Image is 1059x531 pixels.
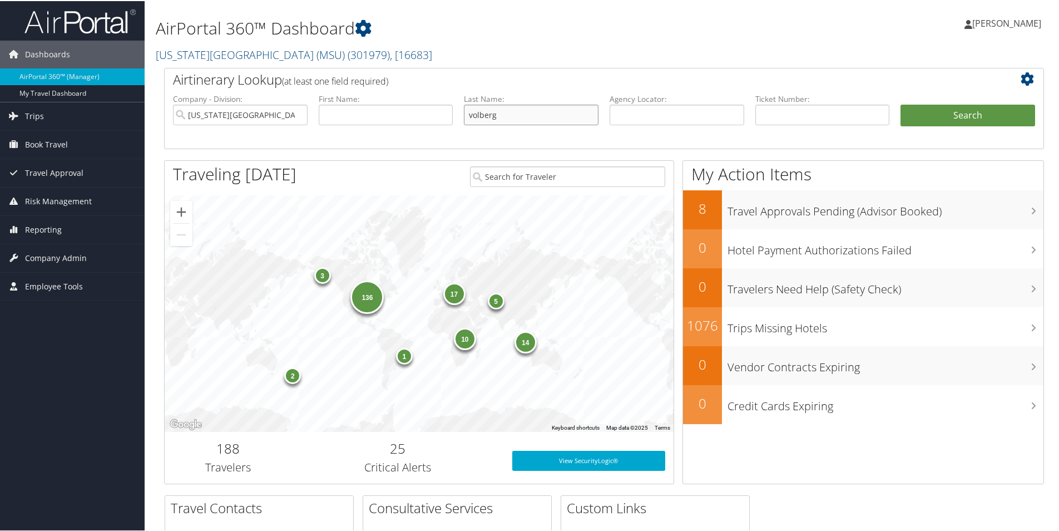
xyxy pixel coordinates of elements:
span: [PERSON_NAME] [972,16,1041,28]
label: First Name: [319,92,453,104]
h2: Consultative Services [369,498,551,517]
button: Keyboard shortcuts [552,423,600,431]
a: 8Travel Approvals Pending (Advisor Booked) [683,189,1043,228]
span: Dashboards [25,40,70,67]
div: 17 [443,281,466,303]
span: Reporting [25,215,62,243]
div: 1 [396,347,413,363]
h3: Travel Approvals Pending (Advisor Booked) [728,197,1043,218]
a: 1076Trips Missing Hotels [683,306,1043,345]
div: 5 [488,292,504,308]
h2: 25 [300,438,496,457]
span: Travel Approval [25,158,83,186]
h2: Travel Contacts [171,498,353,517]
h2: 1076 [683,315,722,334]
span: Map data ©2025 [606,424,648,430]
h2: 188 [173,438,284,457]
input: Search for Traveler [470,165,665,186]
div: 14 [514,330,537,352]
label: Last Name: [464,92,598,104]
h3: Travelers [173,459,284,474]
div: 136 [351,279,384,313]
h3: Trips Missing Hotels [728,314,1043,335]
label: Agency Locator: [610,92,744,104]
a: Terms (opens in new tab) [655,424,670,430]
span: ( 301979 ) [348,46,390,61]
div: 2 [285,366,301,382]
button: Zoom in [170,200,192,222]
label: Ticket Number: [755,92,890,104]
a: 0Hotel Payment Authorizations Failed [683,228,1043,267]
h2: Airtinerary Lookup [173,69,962,88]
h1: Traveling [DATE] [173,161,296,185]
a: [US_STATE][GEOGRAPHIC_DATA] (MSU) [156,46,432,61]
a: 0Vendor Contracts Expiring [683,345,1043,384]
h2: 0 [683,276,722,295]
h2: 8 [683,198,722,217]
h2: 0 [683,393,722,412]
h1: AirPortal 360™ Dashboard [156,16,754,39]
span: Employee Tools [25,272,83,299]
h2: 0 [683,237,722,256]
span: Book Travel [25,130,68,158]
a: [PERSON_NAME] [964,6,1052,39]
h3: Credit Cards Expiring [728,392,1043,413]
label: Company - Division: [173,92,308,104]
h3: Travelers Need Help (Safety Check) [728,275,1043,296]
h1: My Action Items [683,161,1043,185]
div: 10 [454,326,476,348]
img: Google [167,416,204,431]
div: 3 [314,266,331,283]
a: View SecurityLogic® [512,450,665,470]
h2: 0 [683,354,722,373]
span: Company Admin [25,243,87,271]
img: airportal-logo.png [24,7,136,33]
a: Open this area in Google Maps (opens a new window) [167,416,204,431]
h3: Vendor Contracts Expiring [728,353,1043,374]
button: Zoom out [170,223,192,245]
h3: Hotel Payment Authorizations Failed [728,236,1043,257]
span: Risk Management [25,186,92,214]
h3: Critical Alerts [300,459,496,474]
a: 0Credit Cards Expiring [683,384,1043,423]
a: 0Travelers Need Help (Safety Check) [683,267,1043,306]
h2: Custom Links [567,498,749,517]
button: Search [900,104,1035,126]
span: Trips [25,101,44,129]
span: , [ 16683 ] [390,46,432,61]
span: (at least one field required) [282,74,388,86]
